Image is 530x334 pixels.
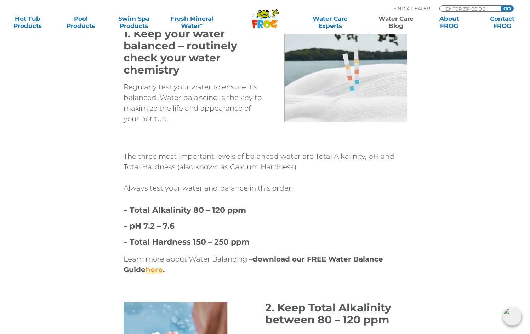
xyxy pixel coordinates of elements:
[124,205,246,215] strong: – Total Alkalinity 80 – 120 ppm
[124,28,265,76] h1: 1. Keep your water balanced – routinely check your water chemistry
[124,221,175,231] strong: – pH 7.2 – 7.6
[113,15,155,29] a: Swim SpaProducts
[124,82,265,124] p: Regularly test your water to ensure it’s balanced. Water balancing is the key to maximize the lif...
[200,22,203,27] sup: ∞
[481,15,523,29] a: ContactFROG
[297,15,364,29] a: Water CareExperts
[60,15,102,29] a: PoolProducts
[393,5,430,12] p: Find A Dealer
[265,302,407,326] h1: 2. Keep Total Alkalinity between 80 – 120 ppm
[124,254,407,275] p: Learn more about Water Balancing –
[265,34,407,122] img: Hot Tub Test Strips
[166,15,218,29] a: Fresh MineralWater∞
[124,255,383,274] strong: download our FREE Water Balance Guide .
[445,6,493,12] input: Zip Code Form
[376,15,417,29] a: Water CareBlog
[429,15,470,29] a: AboutFROG
[124,151,407,172] p: The three most important levels of balanced water are Total Alkalinity, pH and Total Hardness (al...
[7,15,49,29] a: Hot TubProducts
[501,6,513,11] input: GO
[124,237,250,247] strong: – Total Hardness 150 – 250 ppm
[146,265,163,274] a: here
[124,183,407,193] p: Always test your water and balance in this order:
[503,307,522,326] img: openIcon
